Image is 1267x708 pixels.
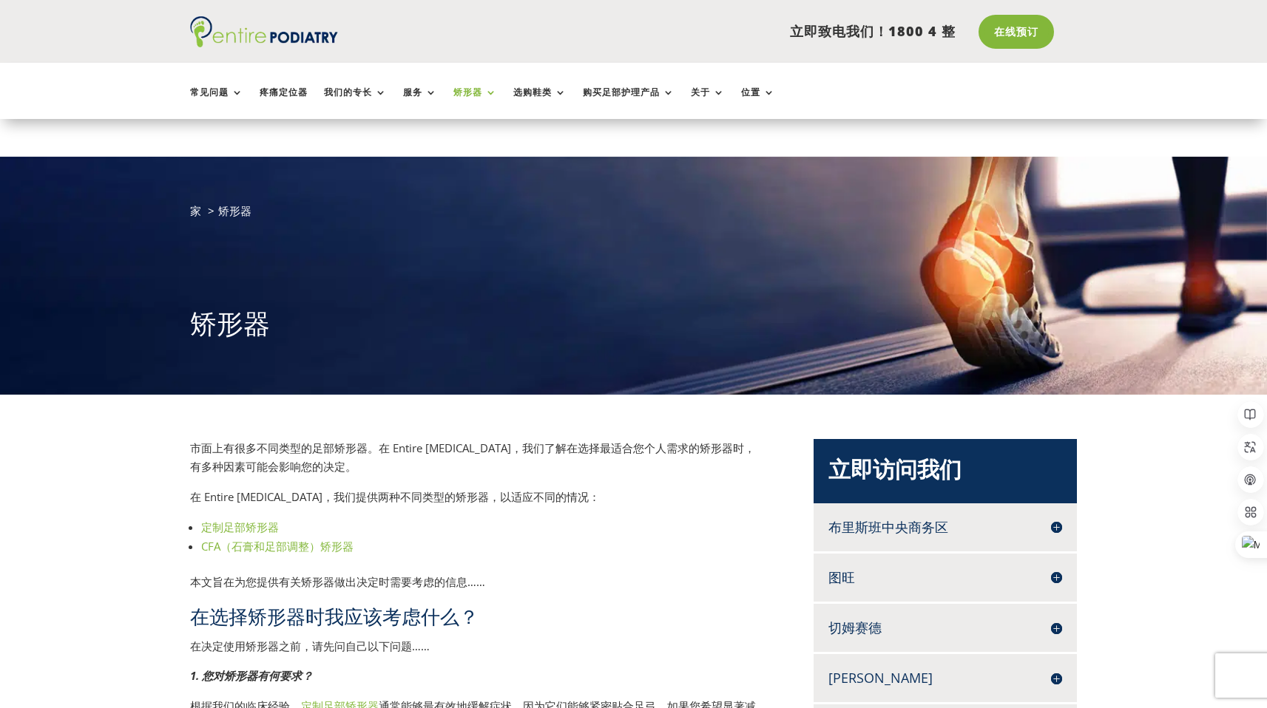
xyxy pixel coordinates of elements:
[190,201,1078,231] nav: 面包屑
[190,86,229,98] font: 常见问题
[190,668,313,683] font: 1. 您对矫形器有何要求？
[513,87,567,119] a: 选购鞋类
[260,86,308,98] font: 疼痛定位器
[190,574,485,589] font: 本文旨在为您提供有关矫形器做出决定时需要考虑的信息……
[190,603,479,630] font: 在选择矫形器时我应该考虑什么？
[190,87,243,119] a: 常见问题
[979,15,1054,49] a: 在线预订
[190,440,755,474] font: 市面上有很多不同类型的足部矫形器。在 Entire [MEDICAL_DATA]，我们了解在选择最适合您个人需求的矫形器时，有多种因素可能会影响您的决定。
[201,520,279,534] a: 定制足部矫形器
[691,86,710,98] font: 关于
[828,454,962,484] font: 立即访问我们
[828,568,855,586] font: 图旺
[513,86,552,98] font: 选购鞋类
[324,87,387,119] a: 我们的专长
[453,86,482,98] font: 矫形器
[403,86,422,98] font: 服务
[583,86,660,98] font: 购买足部护理产品
[218,203,251,218] font: 矫形器
[190,16,338,47] img: 徽标（1）
[691,87,725,119] a: 关于
[260,87,308,119] a: 疼痛定位器
[190,489,600,504] font: 在 Entire [MEDICAL_DATA]，我们提供两种不同类型的矫形器，以适应不同的情况：
[453,87,497,119] a: 矫形器
[190,35,338,50] a: 整个足病科
[741,87,775,119] a: 位置
[190,639,430,653] font: 在决定使用矫形器之前，请先问自己以下问题……
[994,24,1038,38] font: 在线预订
[828,619,882,636] font: 切姆赛德
[201,539,354,554] a: CFA（石膏和足部调整）矫形器
[190,305,270,341] font: 矫形器
[828,669,933,687] font: [PERSON_NAME]
[828,518,948,536] font: 布里斯班中央商务区
[888,22,956,40] font: 1800 4 整
[403,87,437,119] a: 服务
[583,87,675,119] a: 购买足部护理产品
[741,86,760,98] font: 位置
[324,86,372,98] font: 我们的专长
[190,203,201,218] a: 家
[790,22,888,40] font: 立即致电我们！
